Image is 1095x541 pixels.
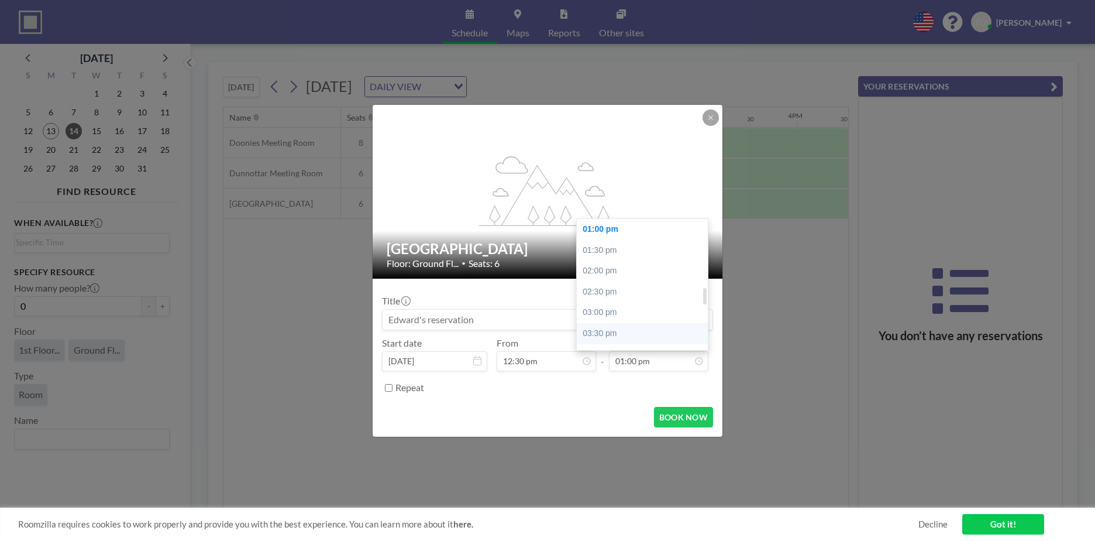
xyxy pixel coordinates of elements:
div: 02:30 pm [577,282,714,303]
h2: [GEOGRAPHIC_DATA] [387,240,710,258]
button: BOOK NOW [654,407,713,427]
label: Repeat [395,382,424,393]
div: 03:30 pm [577,323,714,344]
span: Roomzilla requires cookies to work properly and provide you with the best experience. You can lea... [18,519,918,530]
a: Decline [918,519,948,530]
g: flex-grow: 1.2; [479,155,617,225]
span: Seats: 6 [469,258,500,269]
span: Floor: Ground Fl... [387,258,459,269]
label: Start date [382,337,422,349]
div: 03:00 pm [577,302,714,323]
a: here. [453,519,473,529]
a: Got it! [962,514,1044,535]
div: 02:00 pm [577,261,714,282]
div: 01:00 pm [577,219,714,240]
label: From [497,337,518,349]
div: 01:30 pm [577,240,714,261]
label: Title [382,295,409,307]
span: - [601,341,604,367]
div: 04:00 pm [577,344,714,365]
input: Edward's reservation [383,310,712,330]
span: • [462,259,466,268]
